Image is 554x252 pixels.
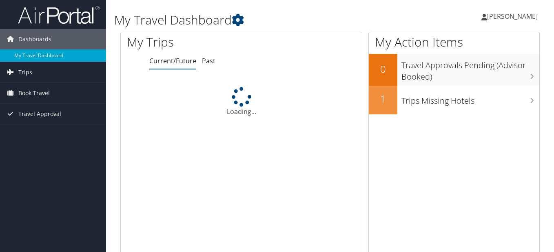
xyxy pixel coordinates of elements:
[369,86,539,114] a: 1Trips Missing Hotels
[18,29,51,49] span: Dashboards
[481,4,546,29] a: [PERSON_NAME]
[149,56,196,65] a: Current/Future
[18,5,100,25] img: airportal-logo.png
[401,91,539,107] h3: Trips Missing Hotels
[369,92,397,106] h2: 1
[121,87,362,116] div: Loading...
[114,11,402,29] h1: My Travel Dashboard
[18,83,50,103] span: Book Travel
[401,56,539,83] h3: Travel Approvals Pending (Advisor Booked)
[369,33,539,51] h1: My Action Items
[369,54,539,85] a: 0Travel Approvals Pending (Advisor Booked)
[18,104,61,124] span: Travel Approval
[202,56,215,65] a: Past
[127,33,255,51] h1: My Trips
[369,62,397,76] h2: 0
[487,12,538,21] span: [PERSON_NAME]
[18,62,32,83] span: Trips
